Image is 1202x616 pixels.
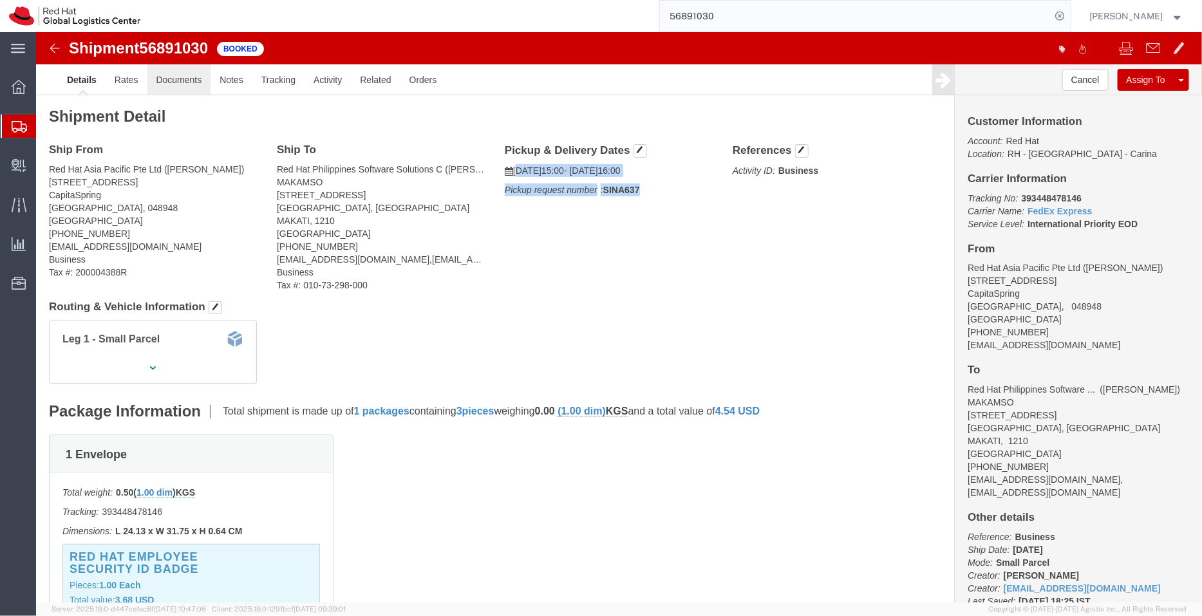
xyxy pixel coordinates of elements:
[660,1,1051,32] input: Search for shipment number, reference number
[1089,8,1185,24] button: [PERSON_NAME]
[9,6,140,26] img: logo
[154,605,206,613] span: [DATE] 10:47:06
[294,605,346,613] span: [DATE] 09:39:01
[36,32,1202,602] iframe: FS Legacy Container
[212,605,346,613] span: Client: 2025.19.0-129fbcf
[52,605,206,613] span: Server: 2025.19.0-d447cefac8f
[1090,9,1163,23] span: Pallav Sen Gupta
[988,604,1187,615] span: Copyright © [DATE]-[DATE] Agistix Inc., All Rights Reserved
